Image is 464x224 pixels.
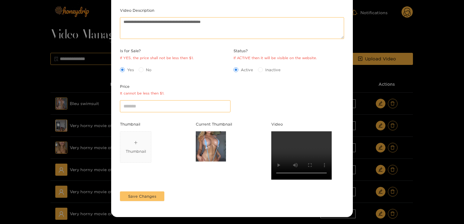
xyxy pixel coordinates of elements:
[234,55,317,61] div: If ACTIVE then it will be visible on the website.
[263,67,283,73] span: Inactive
[120,91,164,96] div: It cannot be less then $1.
[120,17,344,39] textarea: Video Description
[128,193,156,199] span: Save Changes
[120,121,140,127] label: Thumbnail
[120,48,194,54] span: Is for Sale?
[120,191,164,201] button: Save Changes
[238,67,256,73] span: Active
[126,148,146,154] div: Thumbnail
[271,121,283,127] label: Video
[120,55,194,61] div: If YES, the price shall not be less then $1.
[120,83,164,89] span: Price
[120,7,154,13] label: Video Description
[196,121,232,127] label: Current Thumbnail
[143,67,154,73] span: No
[234,48,317,54] span: Status?
[134,141,138,145] span: plus
[120,132,151,162] span: plusThumbnail
[125,67,136,73] span: Yes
